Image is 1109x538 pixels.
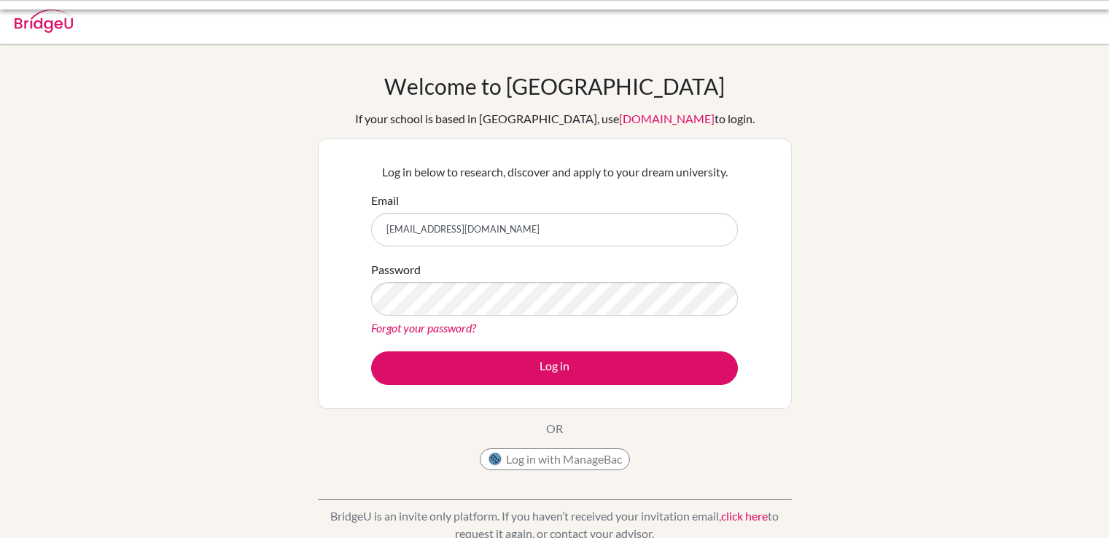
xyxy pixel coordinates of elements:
[15,9,73,33] img: Bridge-U
[371,351,738,385] button: Log in
[355,110,755,128] div: If your school is based in [GEOGRAPHIC_DATA], use to login.
[480,448,630,470] button: Log in with ManageBac
[384,73,725,99] h1: Welcome to [GEOGRAPHIC_DATA]
[619,112,715,125] a: [DOMAIN_NAME]
[371,261,421,278] label: Password
[721,509,768,523] a: click here
[546,420,563,437] p: OR
[371,163,738,181] p: Log in below to research, discover and apply to your dream university.
[371,321,476,335] a: Forgot your password?
[371,192,399,209] label: Email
